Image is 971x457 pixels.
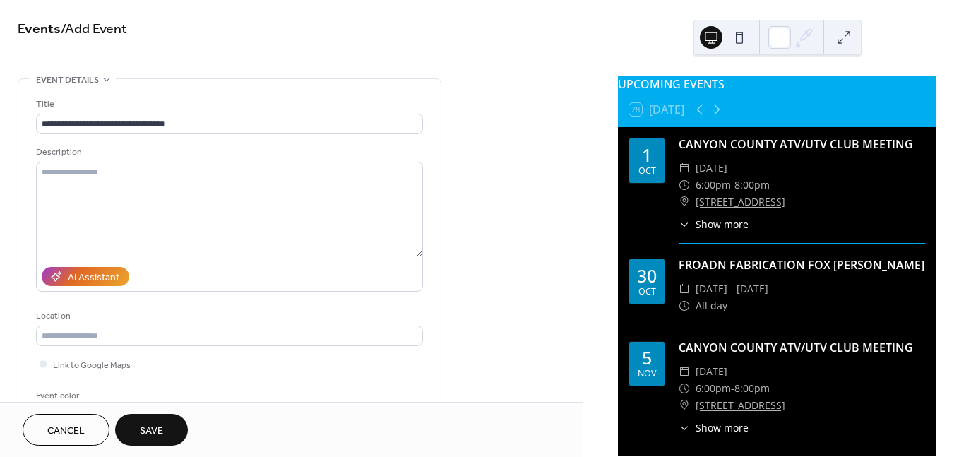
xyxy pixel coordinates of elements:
[679,363,690,380] div: ​
[679,397,690,414] div: ​
[638,167,656,176] div: Oct
[696,160,727,177] span: [DATE]
[61,16,127,43] span: / Add Event
[679,339,925,356] div: CANYON COUNTY ATV/UTV CLUB MEETING
[638,369,656,379] div: Nov
[679,420,749,435] button: ​Show more
[679,380,690,397] div: ​
[679,160,690,177] div: ​
[679,217,690,232] div: ​
[696,297,727,314] span: All day
[36,388,142,403] div: Event color
[140,424,163,439] span: Save
[696,280,768,297] span: [DATE] - [DATE]
[696,194,785,210] a: [STREET_ADDRESS]
[18,16,61,43] a: Events
[734,380,770,397] span: 8:00pm
[642,146,652,164] div: 1
[679,297,690,314] div: ​
[23,414,109,446] button: Cancel
[696,217,749,232] span: Show more
[679,194,690,210] div: ​
[42,267,129,286] button: AI Assistant
[68,271,119,285] div: AI Assistant
[618,76,936,93] div: UPCOMING EVENTS
[115,414,188,446] button: Save
[638,287,656,297] div: Oct
[679,217,749,232] button: ​Show more
[734,177,770,194] span: 8:00pm
[696,380,731,397] span: 6:00pm
[637,267,657,285] div: 30
[696,420,749,435] span: Show more
[679,177,690,194] div: ​
[36,73,99,88] span: Event details
[36,145,420,160] div: Description
[731,380,734,397] span: -
[642,349,652,367] div: 5
[679,280,690,297] div: ​
[36,309,420,324] div: Location
[679,256,925,273] div: FROADN FABRICATION FOX [PERSON_NAME]
[679,420,690,435] div: ​
[36,97,420,112] div: Title
[696,177,731,194] span: 6:00pm
[679,136,925,153] div: CANYON COUNTY ATV/UTV CLUB MEETING
[696,397,785,414] a: [STREET_ADDRESS]
[53,358,131,373] span: Link to Google Maps
[696,363,727,380] span: [DATE]
[47,424,85,439] span: Cancel
[731,177,734,194] span: -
